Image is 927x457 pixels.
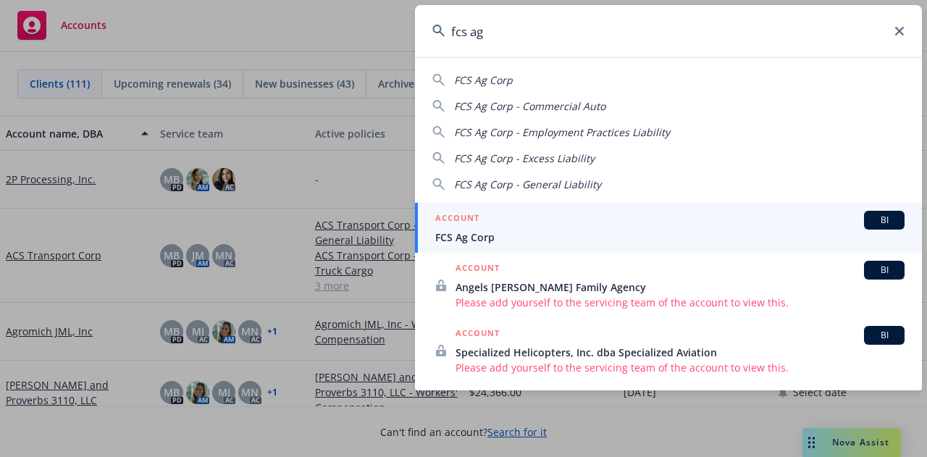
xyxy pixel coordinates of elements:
a: ACCOUNTBISpecialized Helicopters, Inc. dba Specialized AviationPlease add yourself to the servici... [415,318,922,383]
h5: ACCOUNT [456,326,500,343]
span: FCS Ag Corp - General Liability [454,177,601,191]
span: FCS Ag Corp [454,73,513,87]
h5: ACCOUNT [456,261,500,278]
span: BI [870,329,899,342]
span: FCS Ag Corp - Commercial Auto [454,99,605,113]
span: BI [870,214,899,227]
span: Specialized Helicopters, Inc. dba Specialized Aviation [456,345,905,360]
span: FCS Ag Corp - Employment Practices Liability [454,125,670,139]
h5: ACCOUNT [435,211,479,228]
span: Please add yourself to the servicing team of the account to view this. [456,360,905,375]
span: BI [870,264,899,277]
a: ACCOUNTBIAngels [PERSON_NAME] Family AgencyPlease add yourself to the servicing team of the accou... [415,253,922,318]
span: FCS Ag Corp [435,230,905,245]
span: Angels [PERSON_NAME] Family Agency [456,280,905,295]
a: ACCOUNTBIFCS Ag Corp [415,203,922,253]
input: Search... [415,5,922,57]
span: Please add yourself to the servicing team of the account to view this. [456,295,905,310]
span: FCS Ag Corp - Excess Liability [454,151,595,165]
